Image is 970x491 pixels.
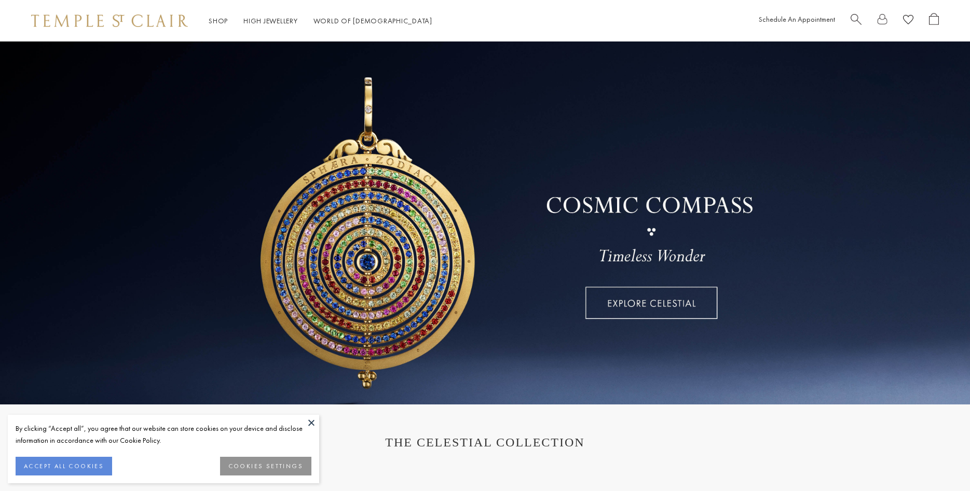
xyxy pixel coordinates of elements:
[918,442,960,481] iframe: Gorgias live chat messenger
[31,15,188,27] img: Temple St. Clair
[42,436,928,450] h1: THE CELESTIAL COLLECTION
[851,13,862,29] a: Search
[209,16,228,25] a: ShopShop
[929,13,939,29] a: Open Shopping Bag
[903,13,913,29] a: View Wishlist
[313,16,432,25] a: World of [DEMOGRAPHIC_DATA]World of [DEMOGRAPHIC_DATA]
[209,15,432,27] nav: Main navigation
[759,15,835,24] a: Schedule An Appointment
[16,423,311,446] div: By clicking “Accept all”, you agree that our website can store cookies on your device and disclos...
[16,457,112,475] button: ACCEPT ALL COOKIES
[243,16,298,25] a: High JewelleryHigh Jewellery
[220,457,311,475] button: COOKIES SETTINGS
